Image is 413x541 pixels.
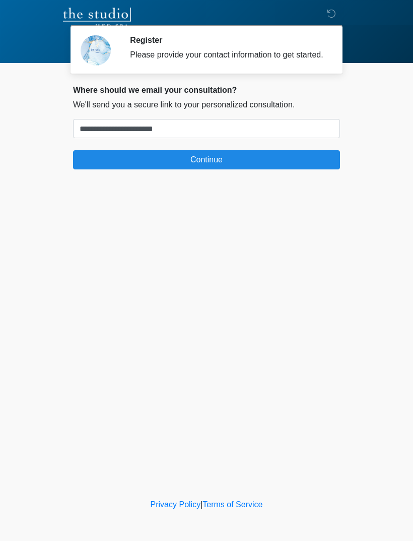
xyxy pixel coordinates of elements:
[130,49,325,61] div: Please provide your contact information to get started.
[73,85,340,95] h2: Where should we email your consultation?
[81,35,111,66] img: Agent Avatar
[151,500,201,509] a: Privacy Policy
[202,500,262,509] a: Terms of Service
[200,500,202,509] a: |
[130,35,325,45] h2: Register
[73,99,340,111] p: We'll send you a secure link to your personalized consultation.
[63,8,131,28] img: The Studio Med Spa Logo
[73,150,340,169] button: Continue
